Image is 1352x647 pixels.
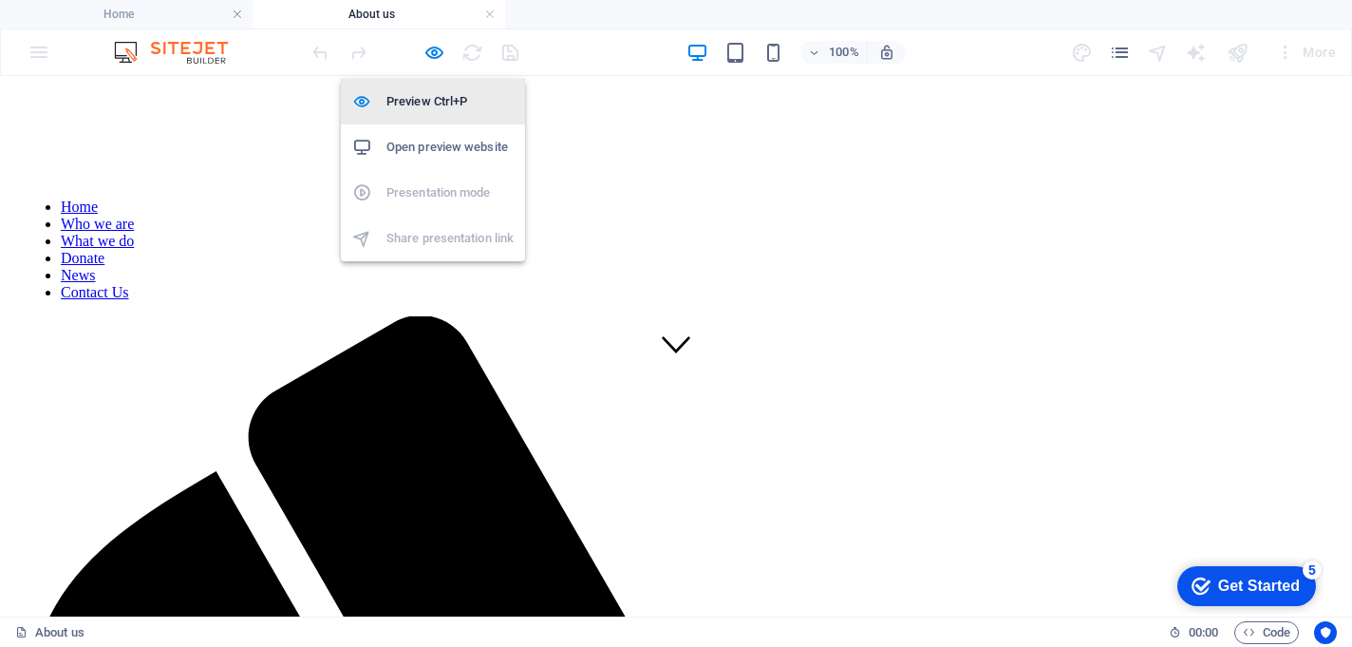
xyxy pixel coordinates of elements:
button: pages [1109,41,1132,64]
a: Click to cancel selection. Double-click to open Pages [15,621,84,644]
div: Get Started [56,21,138,38]
h6: Session time [1169,621,1219,644]
i: On resize automatically adjust zoom level to fit chosen device. [878,44,895,61]
i: Pages (Ctrl+Alt+S) [1109,42,1131,64]
img: Editor Logo [109,41,252,64]
span: : [1202,625,1205,639]
h6: 100% [829,41,859,64]
div: Get Started 5 items remaining, 0% complete [15,10,154,49]
h6: Preview Ctrl+P [386,90,514,113]
h6: Open preview website [386,136,514,159]
button: 100% [800,41,868,64]
span: Code [1243,621,1290,644]
div: 5 [141,4,160,23]
button: Usercentrics [1314,621,1337,644]
span: 00 00 [1189,621,1218,644]
button: Code [1234,621,1299,644]
h4: About us [253,4,505,25]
